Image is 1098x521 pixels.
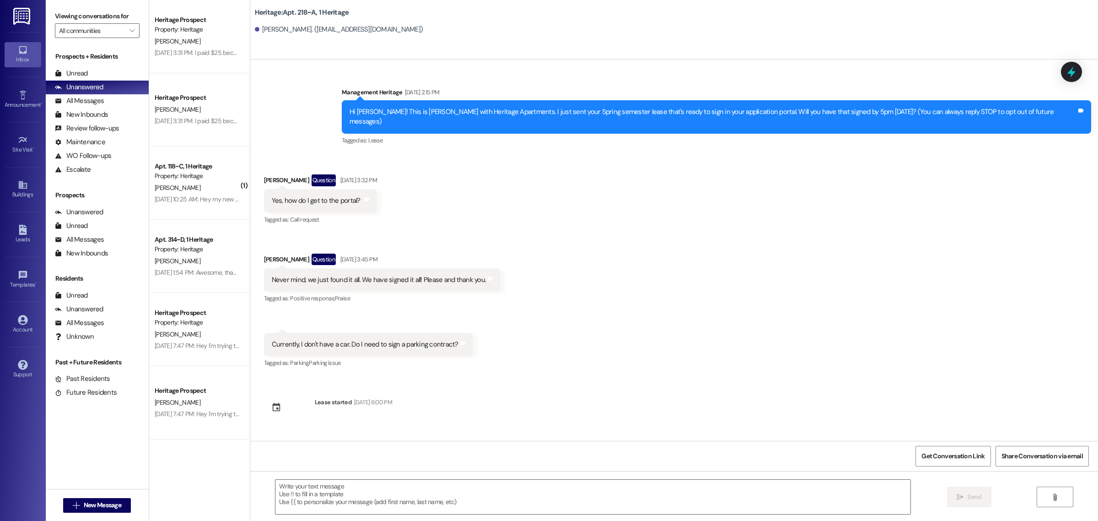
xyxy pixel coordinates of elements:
[55,388,117,397] div: Future Residents
[967,492,981,502] span: Send
[264,254,501,268] div: [PERSON_NAME]
[5,312,41,337] a: Account
[5,357,41,382] a: Support
[155,195,358,203] div: [DATE] 10:25 AM: Hey my new address is [STREET_ADDRESS] For my deposit
[1001,451,1083,461] span: Share Conversation via email
[155,308,239,318] div: Heritage Prospect
[155,455,239,464] div: Heritage Prospect
[46,358,149,367] div: Past + Future Residents
[5,132,41,157] a: Site Visit •
[33,145,34,152] span: •
[55,9,140,23] label: Viewing conversations for
[342,87,1091,100] div: Management Heritage
[342,134,1091,147] div: Tagged as:
[338,175,377,185] div: [DATE] 3:32 PM
[35,280,37,287] span: •
[5,222,41,247] a: Leads
[309,359,341,367] span: Parking issue
[155,37,200,45] span: [PERSON_NAME]
[315,397,352,407] div: Lease started
[352,397,392,407] div: [DATE] 6:00 PM
[264,213,377,226] div: Tagged as:
[921,451,985,461] span: Get Conversation Link
[312,174,336,186] div: Question
[290,294,334,302] span: Positive response ,
[264,356,473,369] div: Tagged as:
[155,318,239,327] div: Property: Heritage
[155,105,200,114] span: [PERSON_NAME]
[947,487,991,507] button: Send
[290,216,319,223] span: Call request
[155,410,541,418] div: [DATE] 7:47 PM: Hey I'm trying to check to see if I bought a parking pass or not, but I can't fin...
[55,304,103,314] div: Unanswered
[403,87,440,97] div: [DATE] 2:15 PM
[272,196,361,206] div: Yes, how do I get to the portal?
[41,100,42,107] span: •
[155,93,239,103] div: Heritage Prospect
[368,136,383,144] span: Lease
[5,177,41,202] a: Buildings
[312,254,336,265] div: Question
[13,8,32,25] img: ResiDesk Logo
[155,330,200,338] span: [PERSON_NAME]
[155,398,200,407] span: [PERSON_NAME]
[55,124,119,133] div: Review follow-ups
[55,96,104,106] div: All Messages
[46,52,149,61] div: Prospects + Residents
[272,275,486,285] div: Never mind, we just found it all. We have signed it all! Please and thank you.
[155,257,200,265] span: [PERSON_NAME]
[55,318,104,328] div: All Messages
[5,42,41,67] a: Inbox
[46,190,149,200] div: Prospects
[55,235,104,244] div: All Messages
[55,151,111,161] div: WO Follow-ups
[73,502,80,509] i: 
[255,25,423,34] div: [PERSON_NAME]. ([EMAIL_ADDRESS][DOMAIN_NAME])
[155,25,239,34] div: Property: Heritage
[63,498,131,513] button: New Message
[55,165,91,174] div: Escalate
[272,340,458,349] div: Currently, I don't have a car. Do I need to sign a parking contract?
[55,249,108,258] div: New Inbounds
[155,386,239,396] div: Heritage Prospect
[996,446,1089,467] button: Share Conversation via email
[5,267,41,292] a: Templates •
[915,446,990,467] button: Get Conversation Link
[55,137,105,147] div: Maintenance
[264,292,501,305] div: Tagged as:
[55,82,103,92] div: Unanswered
[155,15,239,25] div: Heritage Prospect
[55,332,94,342] div: Unknown
[59,23,125,38] input: All communities
[155,235,239,244] div: Apt. 314~D, 1 Heritage
[55,69,88,78] div: Unread
[957,494,963,501] i: 
[55,221,88,231] div: Unread
[1051,494,1058,501] i: 
[155,184,200,192] span: [PERSON_NAME]
[46,274,149,283] div: Residents
[264,174,377,189] div: [PERSON_NAME]
[155,268,252,277] div: [DATE] 1:54 PM: Awesome, thank you!
[155,244,239,254] div: Property: Heritage
[55,207,103,217] div: Unanswered
[55,374,110,384] div: Past Residents
[255,8,349,17] b: Heritage: Apt. 218~A, 1 Heritage
[155,162,239,171] div: Apt. 118~C, 1 Heritage
[55,291,88,300] div: Unread
[84,500,121,510] span: New Message
[55,110,108,119] div: New Inbounds
[335,294,350,302] span: Praise
[290,359,309,367] span: Parking ,
[155,342,541,350] div: [DATE] 7:47 PM: Hey I'm trying to check to see if I bought a parking pass or not, but I can't fin...
[350,107,1076,127] div: Hi [PERSON_NAME]! This is [PERSON_NAME] with Heritage Apartments. I just sent your Spring semeste...
[155,171,239,181] div: Property: Heritage
[338,255,377,264] div: [DATE] 3:45 PM
[129,27,135,34] i: 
